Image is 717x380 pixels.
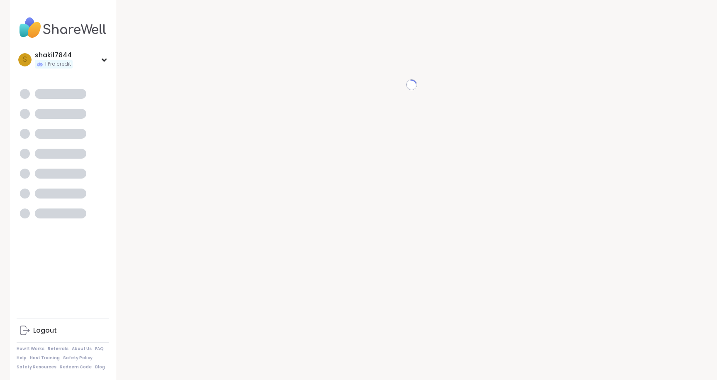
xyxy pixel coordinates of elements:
a: About Us [72,346,92,352]
span: 1 Pro credit [45,61,71,68]
a: Blog [95,364,105,370]
div: shakil7844 [35,51,73,60]
img: ShareWell Nav Logo [17,13,109,42]
span: s [23,54,27,65]
a: Logout [17,321,109,341]
a: Redeem Code [60,364,92,370]
a: FAQ [95,346,104,352]
a: Safety Resources [17,364,56,370]
a: Help [17,355,27,361]
a: Host Training [30,355,60,361]
a: Referrals [48,346,68,352]
div: Logout [33,326,57,335]
a: How It Works [17,346,44,352]
a: Safety Policy [63,355,93,361]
